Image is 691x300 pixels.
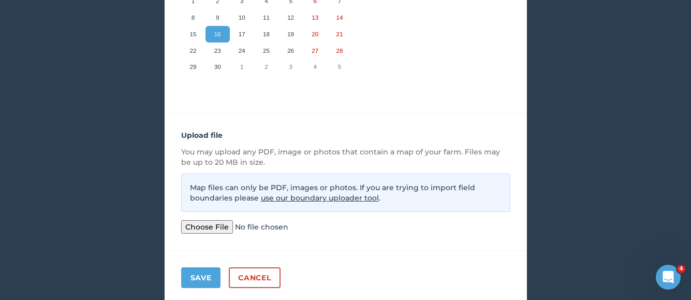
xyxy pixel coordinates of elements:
button: 16 September 2025 [205,26,230,42]
button: 24 September 2025 [230,42,254,59]
abbr: 10 September 2025 [239,14,245,21]
abbr: 3 October 2025 [289,63,292,70]
button: 21 September 2025 [327,26,351,42]
abbr: 26 September 2025 [287,47,294,54]
button: 28 September 2025 [327,42,351,59]
abbr: 23 September 2025 [214,47,221,54]
button: 19 September 2025 [278,26,303,42]
button: 18 September 2025 [254,26,278,42]
abbr: 17 September 2025 [239,31,245,37]
button: 20 September 2025 [303,26,327,42]
abbr: 19 September 2025 [287,31,294,37]
button: 30 September 2025 [205,59,230,75]
button: 15 September 2025 [181,26,205,42]
abbr: 13 September 2025 [312,14,318,21]
abbr: 16 September 2025 [214,31,221,37]
a: use our boundary uploader tool [261,193,379,203]
button: 27 September 2025 [303,42,327,59]
button: 14 September 2025 [327,9,351,26]
abbr: 15 September 2025 [190,31,197,37]
button: 2 October 2025 [254,59,278,75]
button: 10 September 2025 [230,9,254,26]
span: 4 [677,265,685,273]
abbr: 1 October 2025 [240,63,243,70]
abbr: 5 October 2025 [338,63,341,70]
a: Cancel [229,267,280,288]
button: 23 September 2025 [205,42,230,59]
abbr: 29 September 2025 [190,63,197,70]
button: 17 September 2025 [230,26,254,42]
button: 22 September 2025 [181,42,205,59]
abbr: 21 September 2025 [336,31,343,37]
abbr: 4 October 2025 [314,63,317,70]
p: Map files can only be PDF, images or photos. If you are trying to import field boundaries please . [181,174,510,212]
button: 25 September 2025 [254,42,278,59]
p: You may upload any PDF, image or photos that contain a map of your farm. Files may be up to 20 MB... [181,147,510,167]
button: 4 October 2025 [303,59,327,75]
abbr: 2 October 2025 [264,63,268,70]
abbr: 9 September 2025 [216,14,219,21]
button: 9 September 2025 [205,9,230,26]
button: 11 September 2025 [254,9,278,26]
abbr: 14 September 2025 [336,14,343,21]
abbr: 27 September 2025 [312,47,318,54]
abbr: 24 September 2025 [239,47,245,54]
abbr: 22 September 2025 [190,47,197,54]
button: 26 September 2025 [278,42,303,59]
abbr: 25 September 2025 [263,47,270,54]
iframe: Intercom live chat [656,265,681,290]
button: 1 October 2025 [230,59,254,75]
button: 8 September 2025 [181,9,205,26]
button: 5 October 2025 [327,59,351,75]
abbr: 20 September 2025 [312,31,318,37]
abbr: 30 September 2025 [214,63,221,70]
abbr: 8 September 2025 [192,14,195,21]
abbr: 18 September 2025 [263,31,270,37]
abbr: 28 September 2025 [336,47,343,54]
button: 13 September 2025 [303,9,327,26]
strong: Upload file [181,131,223,140]
button: 3 October 2025 [278,59,303,75]
abbr: 12 September 2025 [287,14,294,21]
button: 12 September 2025 [278,9,303,26]
button: 29 September 2025 [181,59,205,75]
abbr: 11 September 2025 [263,14,270,21]
button: Save [181,267,221,288]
